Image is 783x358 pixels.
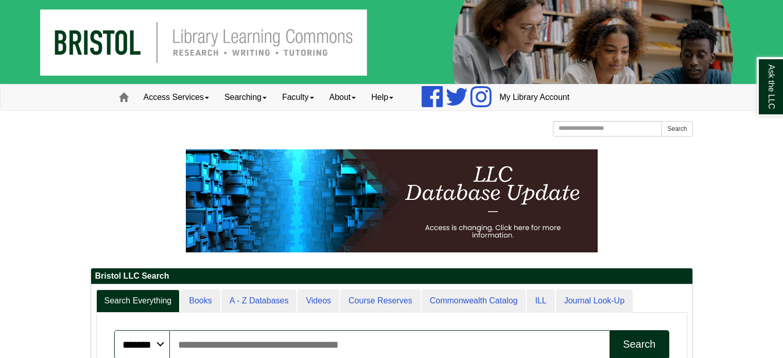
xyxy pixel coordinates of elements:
[363,84,401,110] a: Help
[340,289,421,313] a: Course Reserves
[422,289,526,313] a: Commonwealth Catalog
[181,289,220,313] a: Books
[274,84,322,110] a: Faculty
[96,289,180,313] a: Search Everything
[492,84,577,110] a: My Library Account
[662,121,692,137] button: Search
[91,268,692,284] h2: Bristol LLC Search
[298,289,339,313] a: Videos
[217,84,274,110] a: Searching
[186,149,598,252] img: HTML tutorial
[136,84,217,110] a: Access Services
[322,84,364,110] a: About
[556,289,633,313] a: Journal Look-Up
[623,338,655,350] div: Search
[221,289,297,313] a: A - Z Databases
[527,289,554,313] a: ILL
